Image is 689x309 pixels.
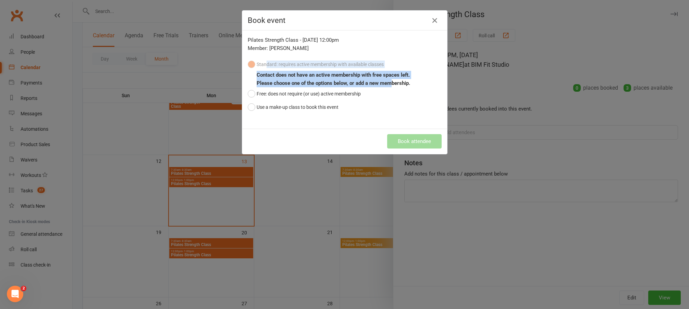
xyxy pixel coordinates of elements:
span: 2 [21,286,26,291]
button: Close [429,15,440,26]
button: Free: does not require (or use) active membership [248,87,361,100]
button: Use a make-up class to book this event [248,101,339,114]
h4: Book event [248,16,442,25]
iframe: Intercom live chat [7,286,23,302]
b: Contact does not have an active membership with free spaces left. [257,72,410,78]
b: Please choose one of the options below, or add a new membership. [257,80,410,86]
div: Pilates Strength Class - [DATE] 12:00pm Member: [PERSON_NAME] [248,36,442,52]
